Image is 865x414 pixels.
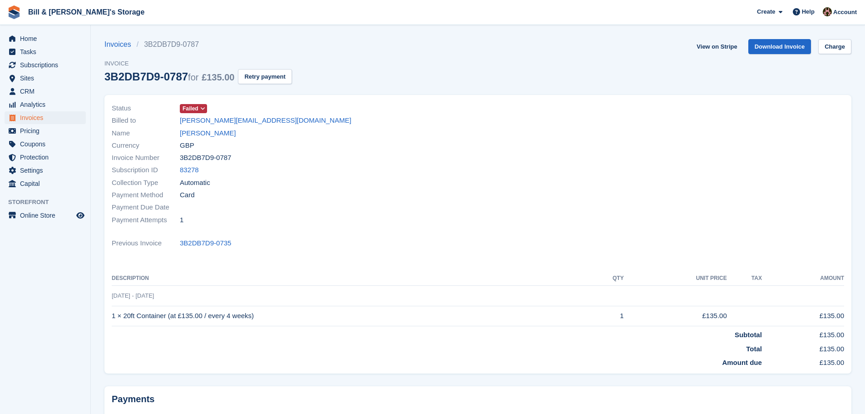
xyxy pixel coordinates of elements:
[112,128,180,139] span: Name
[722,359,762,366] strong: Amount due
[75,210,86,221] a: Preview store
[20,98,74,111] span: Analytics
[180,128,236,139] a: [PERSON_NAME]
[112,165,180,175] span: Subscription ID
[5,45,86,58] a: menu
[20,125,74,137] span: Pricing
[20,59,74,71] span: Subscriptions
[586,306,623,326] td: 1
[112,292,154,299] span: [DATE] - [DATE]
[823,7,832,16] img: Jack Bottesch
[180,190,195,200] span: Card
[693,39,741,54] a: View on Stripe
[112,394,844,405] h2: Payments
[20,32,74,45] span: Home
[112,140,180,151] span: Currency
[112,306,586,326] td: 1 × 20ft Container (at £135.00 / every 4 weeks)
[112,153,180,163] span: Invoice Number
[762,354,844,368] td: £135.00
[112,238,180,249] span: Previous Invoice
[20,164,74,177] span: Settings
[762,271,844,286] th: Amount
[20,111,74,124] span: Invoices
[8,198,90,207] span: Storefront
[735,331,762,339] strong: Subtotal
[624,271,727,286] th: Unit Price
[5,151,86,164] a: menu
[104,39,137,50] a: Invoices
[180,103,207,114] a: Failed
[802,7,815,16] span: Help
[104,70,234,83] div: 3B2DB7D9-0787
[5,138,86,150] a: menu
[180,153,231,163] span: 3B2DB7D9-0787
[180,115,351,126] a: [PERSON_NAME][EMAIL_ADDRESS][DOMAIN_NAME]
[20,209,74,222] span: Online Store
[20,72,74,85] span: Sites
[5,59,86,71] a: menu
[104,39,292,50] nav: breadcrumbs
[20,151,74,164] span: Protection
[180,178,210,188] span: Automatic
[202,72,234,82] span: £135.00
[112,103,180,114] span: Status
[180,140,194,151] span: GBP
[7,5,21,19] img: stora-icon-8386f47178a22dfd0bd8f6a31ec36ba5ce8667c1dd55bd0f319d3a0aa187defe.svg
[5,85,86,98] a: menu
[5,98,86,111] a: menu
[818,39,851,54] a: Charge
[112,190,180,200] span: Payment Method
[112,178,180,188] span: Collection Type
[762,306,844,326] td: £135.00
[5,32,86,45] a: menu
[112,115,180,126] span: Billed to
[762,326,844,340] td: £135.00
[20,45,74,58] span: Tasks
[757,7,775,16] span: Create
[748,39,811,54] a: Download Invoice
[833,8,857,17] span: Account
[586,271,623,286] th: QTY
[5,125,86,137] a: menu
[746,345,762,353] strong: Total
[762,340,844,354] td: £135.00
[727,271,762,286] th: Tax
[180,165,199,175] a: 83278
[112,202,180,213] span: Payment Due Date
[188,72,198,82] span: for
[183,105,198,113] span: Failed
[20,177,74,190] span: Capital
[180,238,231,249] a: 3B2DB7D9-0735
[238,69,292,84] button: Retry payment
[112,271,586,286] th: Description
[624,306,727,326] td: £135.00
[5,164,86,177] a: menu
[5,72,86,85] a: menu
[5,209,86,222] a: menu
[20,138,74,150] span: Coupons
[25,5,148,20] a: Bill & [PERSON_NAME]'s Storage
[5,177,86,190] a: menu
[104,59,292,68] span: Invoice
[20,85,74,98] span: CRM
[112,215,180,225] span: Payment Attempts
[180,215,183,225] span: 1
[5,111,86,124] a: menu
